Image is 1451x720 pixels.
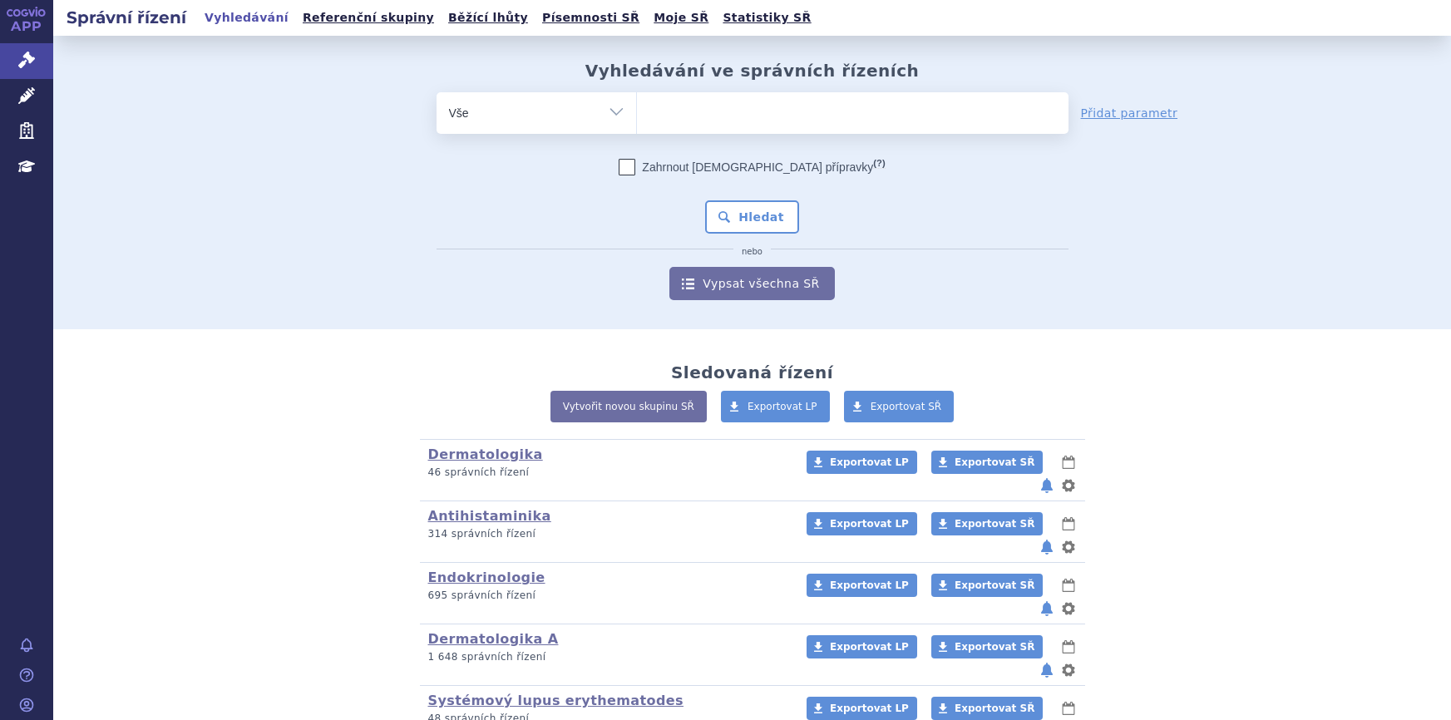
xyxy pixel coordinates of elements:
button: notifikace [1039,476,1055,496]
span: Exportovat SŘ [955,641,1034,653]
a: Referenční skupiny [298,7,439,29]
a: Exportovat SŘ [844,391,955,422]
span: Exportovat LP [830,456,909,468]
button: lhůty [1060,637,1077,657]
button: notifikace [1039,660,1055,680]
button: notifikace [1039,599,1055,619]
a: Exportovat LP [807,512,917,535]
button: lhůty [1060,575,1077,595]
h2: Vyhledávání ve správních řízeních [585,61,920,81]
abbr: (?) [873,158,885,169]
button: nastavení [1060,476,1077,496]
button: notifikace [1039,537,1055,557]
a: Exportovat SŘ [931,574,1043,597]
button: nastavení [1060,599,1077,619]
a: Dermatologika [428,446,543,462]
p: 314 správních řízení [428,527,785,541]
button: Hledat [705,200,799,234]
button: nastavení [1060,537,1077,557]
a: Antihistaminika [428,508,551,524]
span: Exportovat SŘ [955,456,1034,468]
a: Exportovat SŘ [931,697,1043,720]
span: Exportovat LP [830,579,909,591]
span: Exportovat SŘ [955,579,1034,591]
button: nastavení [1060,660,1077,680]
button: lhůty [1060,698,1077,718]
a: Exportovat LP [807,635,917,658]
h2: Správní řízení [53,6,200,29]
label: Zahrnout [DEMOGRAPHIC_DATA] přípravky [619,159,885,175]
a: Exportovat SŘ [931,635,1043,658]
a: Endokrinologie [428,570,545,585]
a: Exportovat SŘ [931,512,1043,535]
h2: Sledovaná řízení [671,362,833,382]
button: lhůty [1060,514,1077,534]
a: Písemnosti SŘ [537,7,644,29]
a: Přidat parametr [1081,105,1178,121]
span: Exportovat SŘ [955,703,1034,714]
a: Exportovat LP [721,391,830,422]
p: 46 správních řízení [428,466,785,480]
a: Exportovat LP [807,451,917,474]
span: Exportovat LP [748,401,817,412]
a: Exportovat SŘ [931,451,1043,474]
button: lhůty [1060,452,1077,472]
span: Exportovat LP [830,518,909,530]
span: Exportovat LP [830,641,909,653]
a: Exportovat LP [807,697,917,720]
a: Vyhledávání [200,7,294,29]
a: Běžící lhůty [443,7,533,29]
a: Vytvořit novou skupinu SŘ [550,391,707,422]
span: Exportovat LP [830,703,909,714]
a: Vypsat všechna SŘ [669,267,834,300]
p: 1 648 správních řízení [428,650,785,664]
a: Dermatologika A [428,631,559,647]
a: Exportovat LP [807,574,917,597]
i: nebo [733,247,771,257]
a: Statistiky SŘ [718,7,816,29]
a: Moje SŘ [649,7,713,29]
a: Systémový lupus erythematodes [428,693,684,708]
span: Exportovat SŘ [871,401,942,412]
p: 695 správních řízení [428,589,785,603]
span: Exportovat SŘ [955,518,1034,530]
